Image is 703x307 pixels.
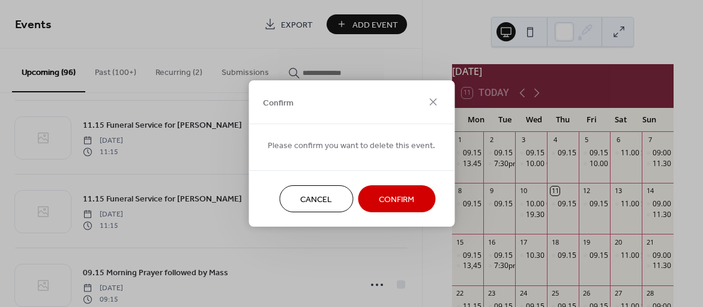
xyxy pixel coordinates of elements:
span: Please confirm you want to delete this event. [268,140,435,152]
button: Cancel [279,185,353,212]
span: Confirm [263,97,294,109]
span: Confirm [379,194,414,206]
span: Cancel [300,194,332,206]
button: Confirm [358,185,435,212]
